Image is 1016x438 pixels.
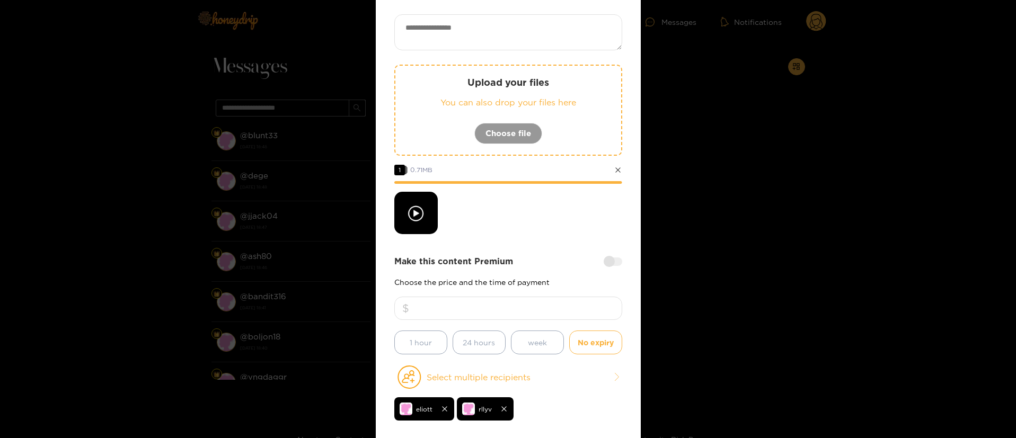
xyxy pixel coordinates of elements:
[474,123,542,144] button: Choose file
[578,336,614,348] span: No expiry
[410,336,432,348] span: 1 hour
[394,165,405,175] span: 1
[462,403,475,415] img: no-avatar.png
[417,96,600,109] p: You can also drop your files here
[394,365,622,389] button: Select multiple recipients
[463,336,495,348] span: 24 hours
[416,403,432,415] span: eliott
[479,403,492,415] span: rllyv
[410,166,432,173] span: 0.71 MB
[417,76,600,88] p: Upload your files
[528,336,547,348] span: week
[453,330,506,354] button: 24 hours
[394,278,622,286] p: Choose the price and the time of payment
[569,330,622,354] button: No expiry
[394,255,513,267] strong: Make this content Premium
[511,330,564,354] button: week
[394,330,447,354] button: 1 hour
[400,403,412,415] img: no-avatar.png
